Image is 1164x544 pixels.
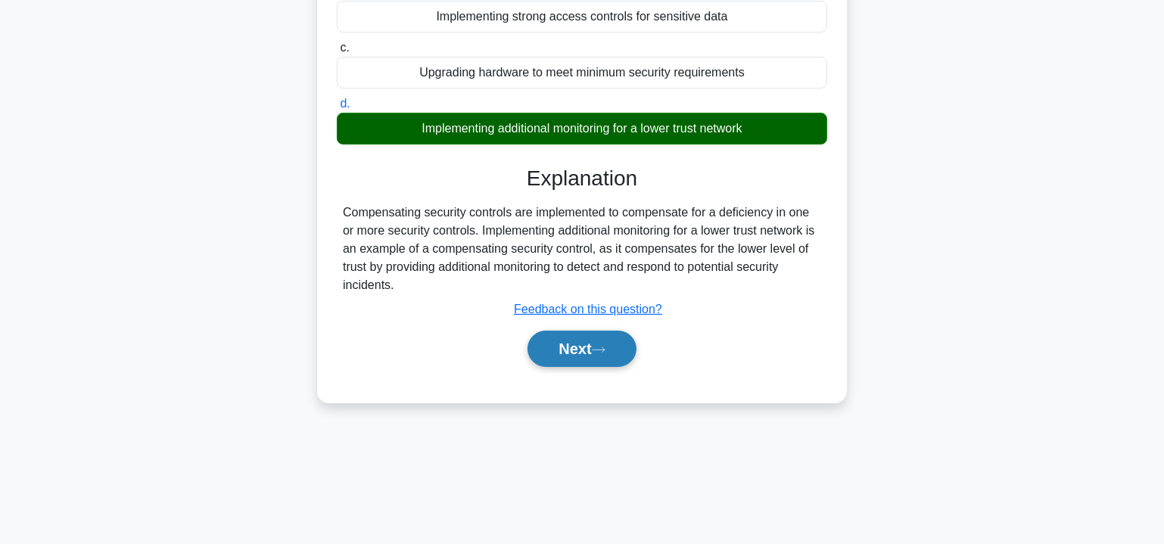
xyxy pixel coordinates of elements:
div: Upgrading hardware to meet minimum security requirements [337,57,827,89]
span: c. [340,41,349,54]
button: Next [528,331,636,367]
div: Implementing strong access controls for sensitive data [337,1,827,33]
a: Feedback on this question? [514,303,662,316]
h3: Explanation [346,166,818,191]
div: Implementing additional monitoring for a lower trust network [337,113,827,145]
div: Compensating security controls are implemented to compensate for a deficiency in one or more secu... [343,204,821,294]
span: d. [340,97,350,110]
